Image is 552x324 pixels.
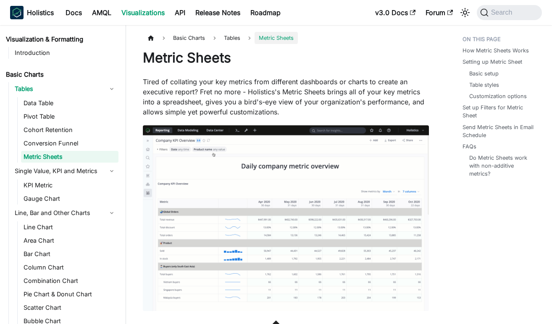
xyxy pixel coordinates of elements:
a: Gauge Chart [21,193,118,205]
a: Do Metric Sheets work with non-additive metrics? [469,154,536,178]
nav: Breadcrumbs [143,32,429,44]
a: Cohort Retention [21,124,118,136]
span: Basic Charts [169,32,209,44]
button: Search (Command+K) [477,5,542,20]
a: Scatter Chart [21,302,118,314]
a: KPI Metric [21,179,118,191]
a: Visualization & Formatting [3,34,118,45]
a: v3.0 Docs [370,6,421,19]
a: Send Metric Sheets in Email Schedule [463,123,539,139]
button: Switch between dark and light mode (currently system mode) [458,6,472,19]
b: Holistics [27,8,54,18]
a: Setting up Metric Sheet [463,58,522,66]
a: Single Value, KPI and Metrics [12,164,118,178]
a: Basic setup [469,70,499,78]
a: Pivot Table [21,111,118,122]
a: Basic Charts [3,69,118,80]
a: Release Notes [190,6,245,19]
a: Combination Chart [21,275,118,287]
a: AMQL [87,6,116,19]
a: Introduction [12,47,118,59]
a: Set up Filters for Metric Sheet [463,104,539,119]
a: Forum [421,6,458,19]
a: Bar Chart [21,248,118,260]
a: Visualizations [116,6,170,19]
a: Line, Bar and Other Charts [12,206,118,220]
a: HolisticsHolisticsHolistics [10,6,54,19]
span: Metric Sheets [255,32,298,44]
span: Tables [220,32,244,44]
a: Roadmap [245,6,286,19]
a: Home page [143,32,159,44]
a: Tables [12,82,118,96]
a: Customization options [469,92,527,100]
a: Table styles [469,81,499,89]
h1: Metric Sheets [143,49,429,66]
a: Conversion Funnel [21,137,118,149]
a: Line Chart [21,221,118,233]
img: Holistics [10,6,24,19]
a: Docs [60,6,87,19]
a: API [170,6,190,19]
a: Metric Sheets [21,151,118,163]
a: How Metric Sheets Works [463,47,529,54]
p: Tired of collating your key metrics from different dashboards or charts to create an executive re... [143,77,429,117]
span: Search [489,9,518,16]
a: Column Chart [21,262,118,273]
a: Pie Chart & Donut Chart [21,288,118,300]
a: FAQs [463,143,476,150]
a: Area Chart [21,235,118,246]
a: Data Table [21,97,118,109]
